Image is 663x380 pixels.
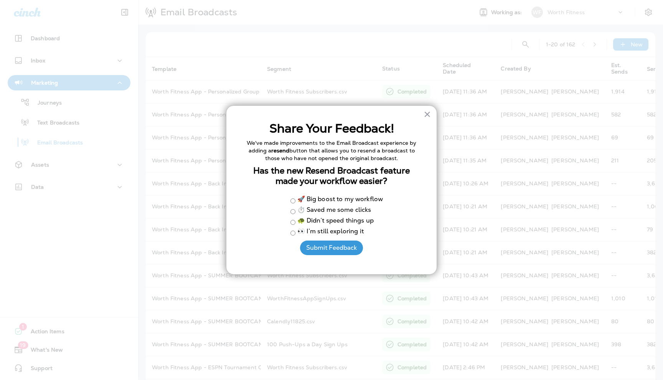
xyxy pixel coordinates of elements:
[297,228,364,236] label: 👀 I’m still exploring it
[297,207,371,214] label: ⏱️ Saved me some clicks
[424,108,431,120] button: Close
[247,139,418,154] span: We've made improvements to the Email Broadcast experience by adding a
[297,196,383,203] label: 🚀 Big boost to my workflow
[242,166,421,186] h3: Has the new Resend Broadcast feature made your workflow easier?
[297,218,374,225] label: 🐢 Didn’t speed things up
[265,147,416,162] span: button that allows you to resend a broadcast to those who have not opened the original broadcast.
[271,147,289,154] strong: resend
[300,241,363,255] button: Submit Feedback
[242,121,421,136] h2: Share Your Feedback!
